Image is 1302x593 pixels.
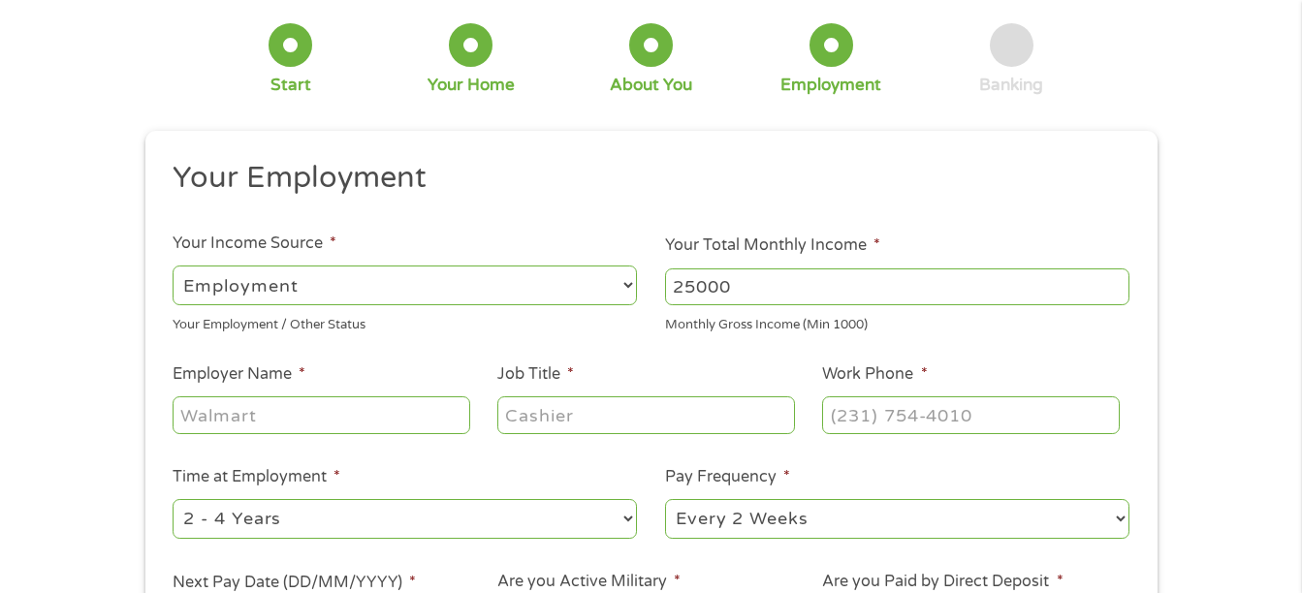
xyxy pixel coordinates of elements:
[822,396,1119,433] input: (231) 754-4010
[497,364,574,385] label: Job Title
[173,309,637,335] div: Your Employment / Other Status
[497,572,681,592] label: Are you Active Military
[822,364,927,385] label: Work Phone
[173,396,469,433] input: Walmart
[665,309,1129,335] div: Monthly Gross Income (Min 1000)
[610,75,692,96] div: About You
[428,75,515,96] div: Your Home
[270,75,311,96] div: Start
[173,573,416,593] label: Next Pay Date (DD/MM/YYYY)
[822,572,1063,592] label: Are you Paid by Direct Deposit
[173,159,1115,198] h2: Your Employment
[780,75,881,96] div: Employment
[665,467,790,487] label: Pay Frequency
[665,235,880,256] label: Your Total Monthly Income
[979,75,1043,96] div: Banking
[173,234,336,254] label: Your Income Source
[497,396,794,433] input: Cashier
[665,268,1129,305] input: 1800
[173,364,305,385] label: Employer Name
[173,467,340,487] label: Time at Employment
